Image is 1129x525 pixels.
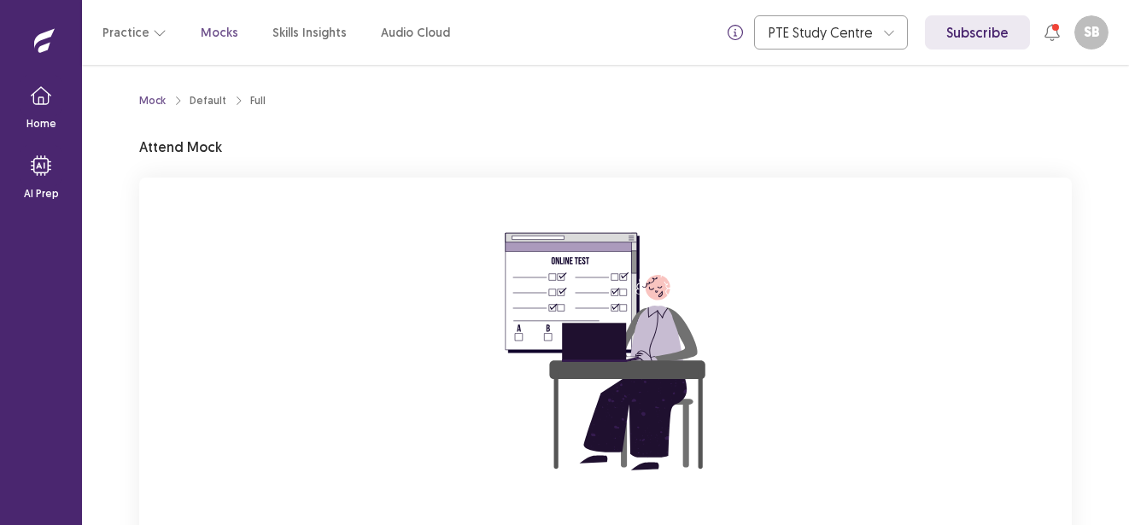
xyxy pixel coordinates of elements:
img: attend-mock [452,198,759,505]
button: Practice [102,17,167,48]
a: Mocks [201,24,238,42]
a: Mock [139,93,166,108]
p: Home [26,116,56,131]
nav: breadcrumb [139,93,266,108]
div: PTE Study Centre [769,16,875,49]
div: Full [250,93,266,108]
p: AI Prep [24,186,59,201]
div: Default [190,93,226,108]
p: Attend Mock [139,137,222,157]
button: SB [1074,15,1109,50]
button: info [720,17,751,48]
a: Subscribe [925,15,1030,50]
a: Skills Insights [272,24,347,42]
a: Audio Cloud [381,24,450,42]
